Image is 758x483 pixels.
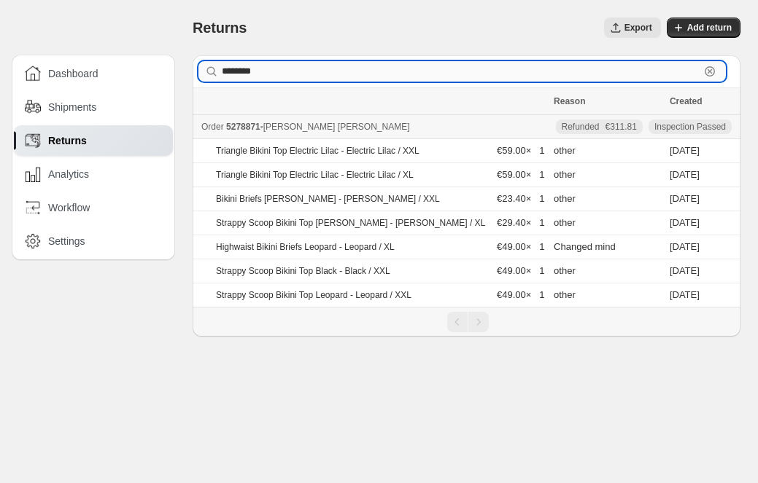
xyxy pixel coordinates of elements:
[497,169,544,180] span: €59.00 × 1
[216,289,411,301] p: Strappy Scoop Bikini Top Leopard - Leopard / XXL
[48,100,96,114] span: Shipments
[562,121,637,133] div: Refunded
[216,145,419,157] p: Triangle Bikini Top Electric Lilac - Electric Lilac / XXL
[216,169,414,181] p: Triangle Bikini Top Electric Lilac - Electric Lilac / XL
[226,122,260,132] span: 5278871
[201,122,224,132] span: Order
[497,193,544,204] span: €23.40 × 1
[48,200,90,215] span: Workflow
[216,241,395,253] p: Highwaist Bikini Briefs Leopard - Leopard / XL
[703,64,717,79] button: Clear
[670,96,703,106] span: Created
[549,235,665,259] td: Changed mind
[604,17,661,38] button: Export
[549,283,665,307] td: other
[654,121,726,133] span: Inspection Passed
[497,145,544,156] span: €59.00 × 1
[201,119,545,134] div: -
[667,17,740,38] button: Add return
[549,211,665,235] td: other
[263,122,410,132] span: [PERSON_NAME] [PERSON_NAME]
[497,217,544,228] span: €29.40 × 1
[497,289,544,300] span: €49.00 × 1
[549,187,665,211] td: other
[670,193,700,204] time: Thursday, July 31, 2025 at 1:48:50 PM
[48,234,85,248] span: Settings
[670,145,700,156] time: Thursday, July 31, 2025 at 1:48:50 PM
[48,167,89,181] span: Analytics
[193,20,247,36] span: Returns
[670,169,700,180] time: Thursday, July 31, 2025 at 1:48:50 PM
[670,217,700,228] time: Thursday, July 31, 2025 at 1:48:50 PM
[549,139,665,163] td: other
[216,265,390,277] p: Strappy Scoop Bikini Top Black - Black / XXL
[193,307,740,337] nav: Pagination
[48,66,98,81] span: Dashboard
[216,193,440,205] p: Bikini Briefs [PERSON_NAME] - [PERSON_NAME] / XXL
[48,133,87,148] span: Returns
[549,259,665,283] td: other
[687,22,732,34] span: Add return
[624,22,652,34] span: Export
[497,241,544,252] span: €49.00 × 1
[670,241,700,252] time: Thursday, July 31, 2025 at 1:48:50 PM
[216,217,485,229] p: Strappy Scoop Bikini Top [PERSON_NAME] - [PERSON_NAME] / XL
[670,289,700,300] time: Thursday, July 31, 2025 at 1:48:50 PM
[606,121,637,133] span: €311.81
[670,265,700,276] time: Thursday, July 31, 2025 at 1:48:50 PM
[549,163,665,187] td: other
[497,265,544,276] span: €49.00 × 1
[554,96,585,106] span: Reason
